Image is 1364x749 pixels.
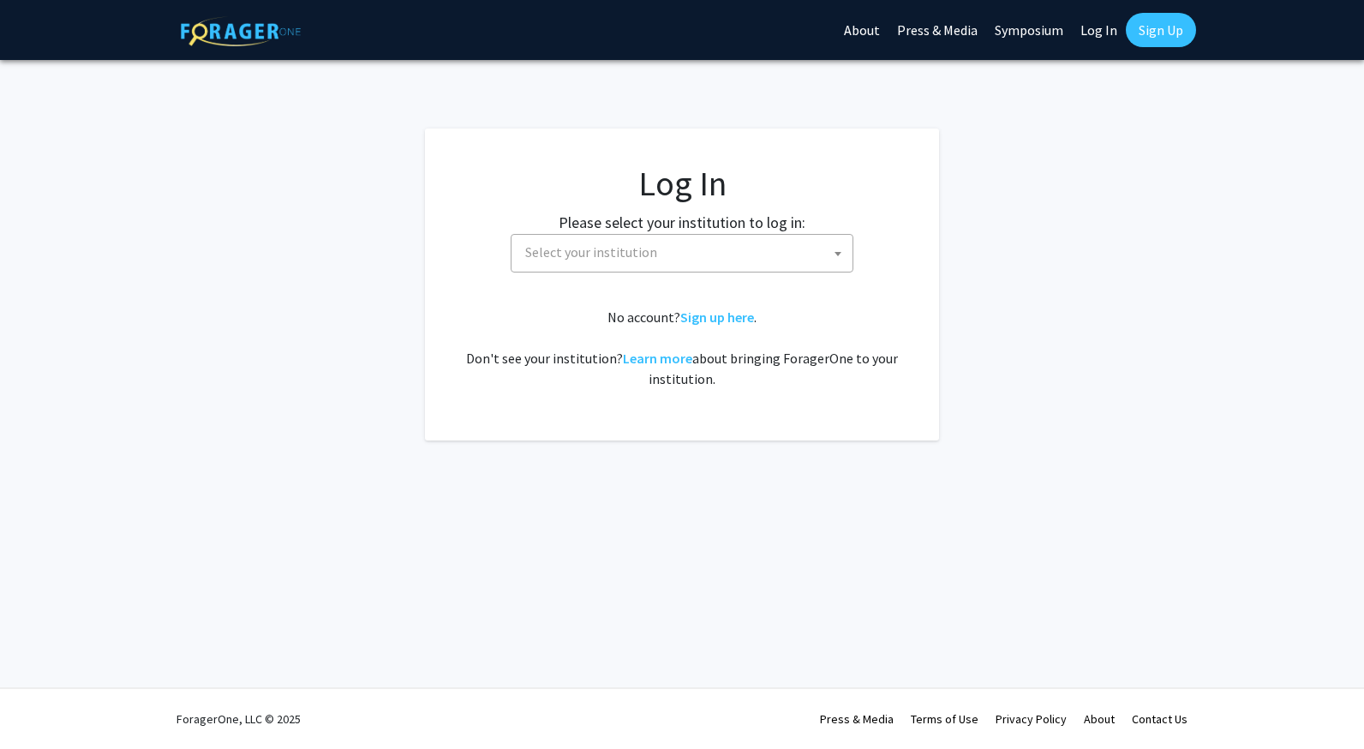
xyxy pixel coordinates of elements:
[1126,13,1196,47] a: Sign Up
[820,711,894,727] a: Press & Media
[459,163,905,204] h1: Log In
[459,307,905,389] div: No account? . Don't see your institution? about bringing ForagerOne to your institution.
[911,711,978,727] a: Terms of Use
[1084,711,1115,727] a: About
[996,711,1067,727] a: Privacy Policy
[176,689,301,749] div: ForagerOne, LLC © 2025
[680,309,754,326] a: Sign up here
[511,234,853,273] span: Select your institution
[1132,711,1188,727] a: Contact Us
[623,350,692,367] a: Learn more about bringing ForagerOne to your institution
[518,235,852,270] span: Select your institution
[559,211,805,234] label: Please select your institution to log in:
[525,243,657,261] span: Select your institution
[181,16,301,46] img: ForagerOne Logo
